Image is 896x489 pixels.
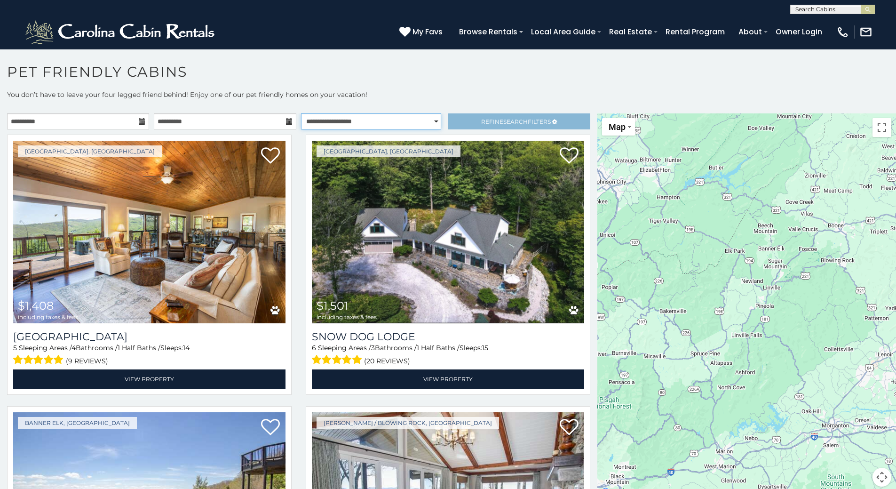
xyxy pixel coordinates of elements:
[312,343,584,367] div: Sleeping Areas / Bathrooms / Sleeps:
[364,355,410,367] span: (20 reviews)
[312,344,316,352] span: 6
[261,146,280,166] a: Add to favorites
[317,417,499,429] a: [PERSON_NAME] / Blowing Rock, [GEOGRAPHIC_DATA]
[13,330,285,343] a: [GEOGRAPHIC_DATA]
[13,344,17,352] span: 5
[417,344,460,352] span: 1 Half Baths /
[872,468,891,487] button: Map camera controls
[317,314,377,320] span: including taxes & fees
[312,330,584,343] a: Snow Dog Lodge
[872,118,891,137] button: Toggle fullscreen view
[183,344,190,352] span: 14
[482,344,488,352] span: 15
[604,24,657,40] a: Real Estate
[13,330,285,343] h3: Beech Mountain Vista
[412,26,443,38] span: My Favs
[13,343,285,367] div: Sleeping Areas / Bathrooms / Sleeps:
[503,118,528,125] span: Search
[661,24,729,40] a: Rental Program
[13,369,285,389] a: View Property
[526,24,600,40] a: Local Area Guide
[734,24,767,40] a: About
[312,369,584,389] a: View Property
[560,418,579,438] a: Add to favorites
[317,299,349,313] span: $1,501
[317,145,460,157] a: [GEOGRAPHIC_DATA], [GEOGRAPHIC_DATA]
[18,314,78,320] span: including taxes & fees
[609,122,626,132] span: Map
[448,113,590,129] a: RefineSearchFilters
[560,146,579,166] a: Add to favorites
[261,418,280,438] a: Add to favorites
[312,141,584,323] img: Snow Dog Lodge
[71,344,76,352] span: 4
[371,344,375,352] span: 3
[602,118,635,136] button: Change map style
[454,24,522,40] a: Browse Rentals
[771,24,827,40] a: Owner Login
[481,118,551,125] span: Refine Filters
[836,25,849,39] img: phone-regular-white.png
[18,145,162,157] a: [GEOGRAPHIC_DATA], [GEOGRAPHIC_DATA]
[18,417,137,429] a: Banner Elk, [GEOGRAPHIC_DATA]
[66,355,108,367] span: (9 reviews)
[13,141,285,323] a: Beech Mountain Vista $1,408 including taxes & fees
[18,299,54,313] span: $1,408
[13,141,285,323] img: Beech Mountain Vista
[399,26,445,38] a: My Favs
[859,25,872,39] img: mail-regular-white.png
[312,141,584,323] a: Snow Dog Lodge $1,501 including taxes & fees
[118,344,160,352] span: 1 Half Baths /
[24,18,219,46] img: White-1-2.png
